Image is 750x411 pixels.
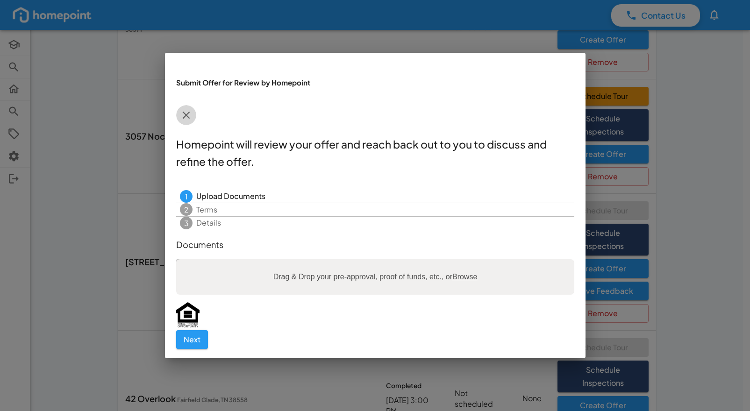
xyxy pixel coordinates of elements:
span: Details [196,218,571,228]
span: Browse [452,273,477,281]
text: 2 [184,205,188,214]
span: Terms [196,205,571,215]
img: Equal Housing Opportunity [176,302,200,327]
h6: Submit Offer for Review by Homepoint [176,77,574,89]
p: Homepoint will review your offer and reach back out to you to discuss and refine the offer. [176,136,574,170]
text: 3 [184,219,188,227]
label: Drag & Drop your pre-approval, proof of funds, etc., or [269,268,481,286]
text: 1 [185,192,187,201]
button: Next [176,330,208,349]
span: Upload Documents [196,191,571,202]
p: Documents [176,238,574,251]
